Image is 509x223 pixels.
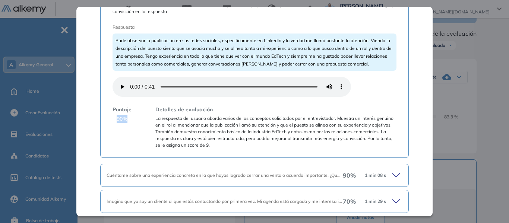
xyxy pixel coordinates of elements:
span: Puntaje [113,106,132,114]
span: 90 % [117,115,127,123]
div: Widget de chat [472,187,509,223]
span: Detalles de evaluación [155,106,213,114]
iframe: Chat Widget [472,187,509,223]
span: Interés genuino en el rol,Alineación entre motivaciones personales y tipo de trabajo,Conocimiento... [113,1,396,15]
span: La respuesta del usuario aborda varios de los conceptos solicitados por el entrevistador. Muestra... [155,115,396,149]
span: Cuéntame sobre una experiencia concreta en la que hayas logrado cerrar una venta o acuerdo import... [107,172,406,178]
span: Respuesta [113,24,368,31]
span: 90 % [343,171,356,180]
span: 1 min 29 s [365,198,386,205]
span: 70 % [343,197,356,206]
span: 1 min 08 s [365,172,386,179]
span: Pude observar la publicación en sus redes sociales, específicamente en LinkedIn y la verdad me ll... [116,38,392,67]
